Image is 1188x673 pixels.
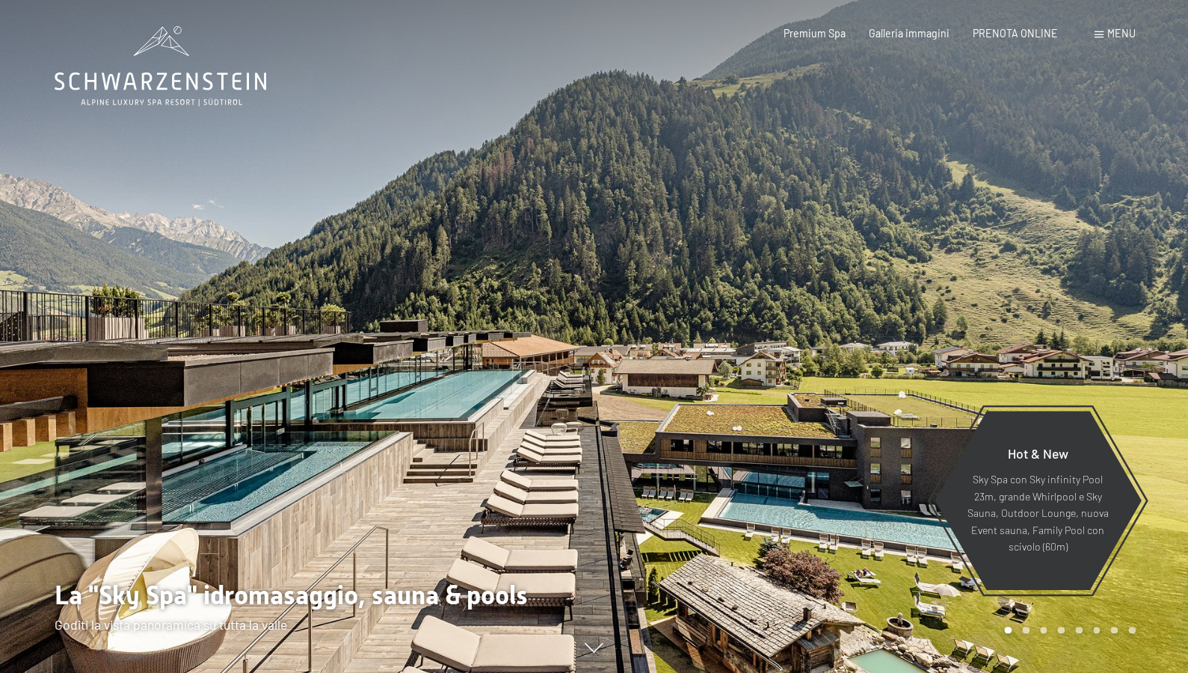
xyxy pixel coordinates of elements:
div: Carousel Page 1 (Current Slide) [1004,627,1012,634]
p: Sky Spa con Sky infinity Pool 23m, grande Whirlpool e Sky Sauna, Outdoor Lounge, nuova Event saun... [966,471,1109,556]
a: Premium Spa [784,27,846,40]
div: Carousel Page 6 [1093,627,1101,634]
div: Carousel Page 8 [1128,627,1136,634]
div: Carousel Page 2 [1022,627,1030,634]
a: Galleria immagini [869,27,950,40]
div: Carousel Page 5 [1075,627,1083,634]
div: Carousel Page 4 [1057,627,1065,634]
a: PRENOTA ONLINE [973,27,1058,40]
span: Menu [1107,27,1136,40]
a: Hot & New Sky Spa con Sky infinity Pool 23m, grande Whirlpool e Sky Sauna, Outdoor Lounge, nuova ... [933,410,1142,591]
div: Carousel Page 3 [1040,627,1047,634]
div: Carousel Pagination [999,627,1135,634]
span: Hot & New [1007,445,1068,462]
div: Carousel Page 7 [1110,627,1118,634]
